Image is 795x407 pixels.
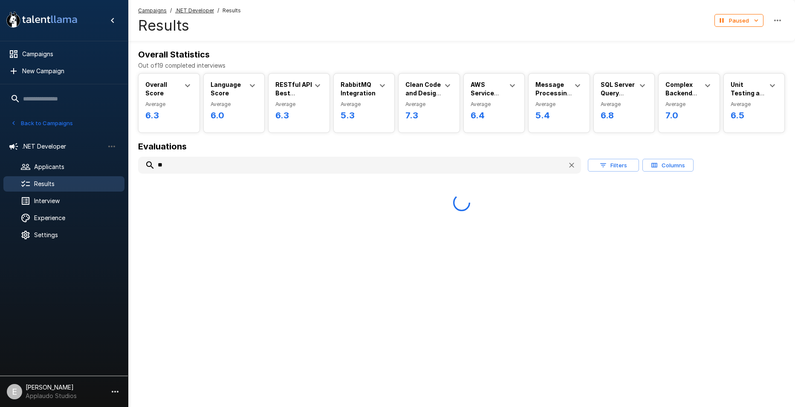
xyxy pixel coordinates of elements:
[217,6,219,15] span: /
[471,109,518,122] h6: 6.4
[223,6,241,15] span: Results
[211,109,258,122] h6: 6.0
[211,81,241,97] b: Language Score
[145,100,193,109] span: Average
[138,49,210,60] b: Overall Statistics
[211,100,258,109] span: Average
[714,14,763,27] button: Paused
[601,100,648,109] span: Average
[341,109,388,122] h6: 5.3
[138,7,167,14] u: Campaigns
[138,17,241,34] h4: Results
[731,100,778,109] span: Average
[145,109,193,122] h6: 6.3
[138,61,785,70] p: Out of 19 completed interviews
[731,109,778,122] h6: 6.5
[665,81,715,114] b: Complex Backend Logic Implementation
[405,109,453,122] h6: 7.3
[601,81,641,105] b: SQL Server Query Optimization
[731,81,767,114] b: Unit Testing and Code Quality
[405,100,453,109] span: Average
[175,7,214,14] u: .NET Developer
[588,159,639,172] button: Filters
[535,109,583,122] h6: 5.4
[642,159,694,172] button: Columns
[138,141,187,152] b: Evaluations
[405,81,441,105] b: Clean Code and Design Patterns
[601,109,648,122] h6: 6.8
[535,81,572,114] b: Message Processing and Reliability
[471,81,509,122] b: AWS Service Utilization for Deployment
[275,100,323,109] span: Average
[471,100,518,109] span: Average
[665,109,713,122] h6: 7.0
[275,81,312,105] b: RESTful API Best Practices
[170,6,172,15] span: /
[535,100,583,109] span: Average
[275,109,323,122] h6: 6.3
[341,100,388,109] span: Average
[665,100,713,109] span: Average
[341,81,376,97] b: RabbitMQ Integration
[145,81,167,97] b: Overall Score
